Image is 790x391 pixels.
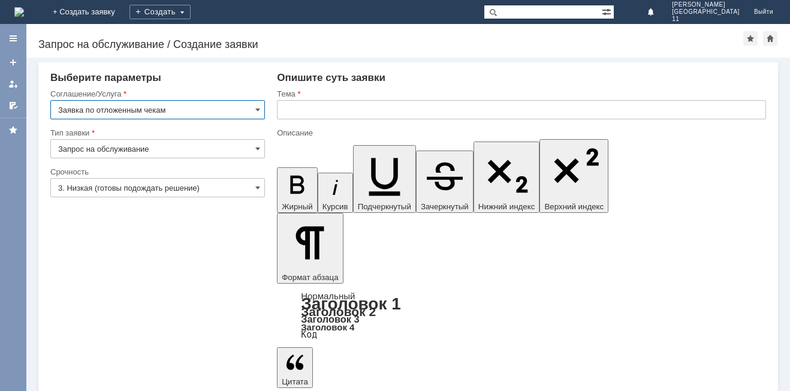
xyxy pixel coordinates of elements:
[277,90,764,98] div: Тема
[478,202,535,211] span: Нижний индекс
[277,167,318,213] button: Жирный
[763,31,777,46] div: Сделать домашней страницей
[301,322,354,332] a: Заголовок 4
[602,5,614,17] span: Расширенный поиск
[277,72,385,83] span: Опишите суть заявки
[301,305,376,318] a: Заголовок 2
[50,90,263,98] div: Соглашение/Услуга
[50,168,263,176] div: Срочность
[282,377,308,386] span: Цитата
[129,5,191,19] div: Создать
[358,202,411,211] span: Подчеркнутый
[416,151,474,213] button: Зачеркнутый
[50,72,161,83] span: Выберите параметры
[672,8,740,16] span: [GEOGRAPHIC_DATA]
[301,291,355,301] a: Нормальный
[474,142,540,213] button: Нижний индекс
[277,129,764,137] div: Описание
[301,314,359,324] a: Заголовок 3
[318,173,353,213] button: Курсив
[282,202,313,211] span: Жирный
[301,329,317,340] a: Код
[282,273,338,282] span: Формат абзаца
[14,7,24,17] a: Перейти на домашнюю страницу
[421,202,469,211] span: Зачеркнутый
[38,38,743,50] div: Запрос на обслуживание / Создание заявки
[277,213,343,284] button: Формат абзаца
[301,294,401,313] a: Заголовок 1
[4,53,23,72] a: Создать заявку
[672,1,740,8] span: [PERSON_NAME]
[14,7,24,17] img: logo
[277,292,766,339] div: Формат абзаца
[743,31,758,46] div: Добавить в избранное
[539,139,608,213] button: Верхний индекс
[277,347,313,388] button: Цитата
[353,145,416,213] button: Подчеркнутый
[544,202,604,211] span: Верхний индекс
[50,129,263,137] div: Тип заявки
[672,16,740,23] span: 11
[322,202,348,211] span: Курсив
[4,96,23,115] a: Мои согласования
[4,74,23,94] a: Мои заявки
